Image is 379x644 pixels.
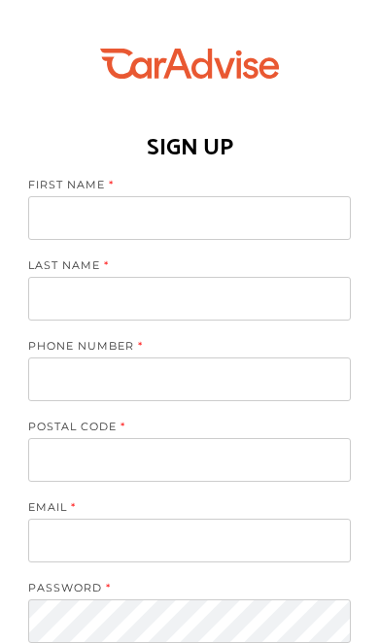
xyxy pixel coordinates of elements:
label: EMAIL [28,500,331,519]
label: PASSWORD [28,581,331,599]
h1: SIGN UP [147,123,233,163]
label: POSTAL CODE [28,420,331,438]
label: FIRST NAME [28,178,331,196]
img: CarAdvise-Logo.a185816e.svg [100,49,280,79]
label: LAST NAME [28,258,331,277]
label: PHONE NUMBER [28,339,331,357]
